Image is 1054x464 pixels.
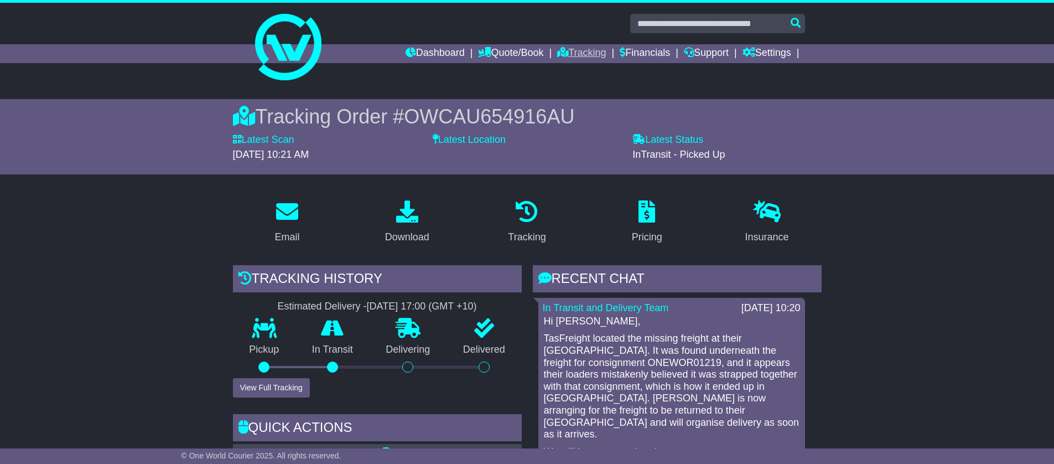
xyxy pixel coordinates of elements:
p: Pickup [233,344,296,356]
a: Insurance [738,197,796,249]
span: [DATE] 10:21 AM [233,149,309,160]
a: Quote/Book [478,44,543,63]
a: Email Documents [240,447,328,458]
a: Dashboard [406,44,465,63]
div: Estimated Delivery - [233,301,522,313]
p: Hi [PERSON_NAME], [544,316,799,328]
label: Latest Location [433,134,506,146]
a: Tracking [501,197,553,249]
a: In Transit and Delivery Team [543,302,669,313]
span: © One World Courier 2025. All rights reserved. [181,451,341,460]
p: We will keep you updated. [544,446,799,458]
p: Delivering [370,344,447,356]
div: Tracking Order # [233,105,822,128]
div: Tracking [508,230,546,245]
div: Tracking history [233,265,522,295]
label: Latest Status [632,134,703,146]
div: [DATE] 17:00 (GMT +10) [367,301,477,313]
p: In Transit [295,344,370,356]
div: Download [385,230,429,245]
a: Settings [743,44,791,63]
div: Quick Actions [233,414,522,444]
span: InTransit - Picked Up [632,149,725,160]
a: Tracking [557,44,606,63]
div: Insurance [745,230,789,245]
a: Support [684,44,729,63]
a: Shipping Label - A4 printer [383,447,510,458]
a: Financials [620,44,670,63]
div: [DATE] 10:20 [741,302,801,315]
p: Delivered [446,344,522,356]
a: Download [378,197,437,249]
span: OWCAU654916AU [404,105,574,128]
label: Latest Scan [233,134,294,146]
p: TasFreight located the missing freight at their [GEOGRAPHIC_DATA]. It was found underneath the fr... [544,333,799,440]
div: Email [274,230,299,245]
div: RECENT CHAT [533,265,822,295]
a: Email [267,197,307,249]
button: View Full Tracking [233,378,310,398]
div: Pricing [632,230,662,245]
a: Pricing [625,197,669,249]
